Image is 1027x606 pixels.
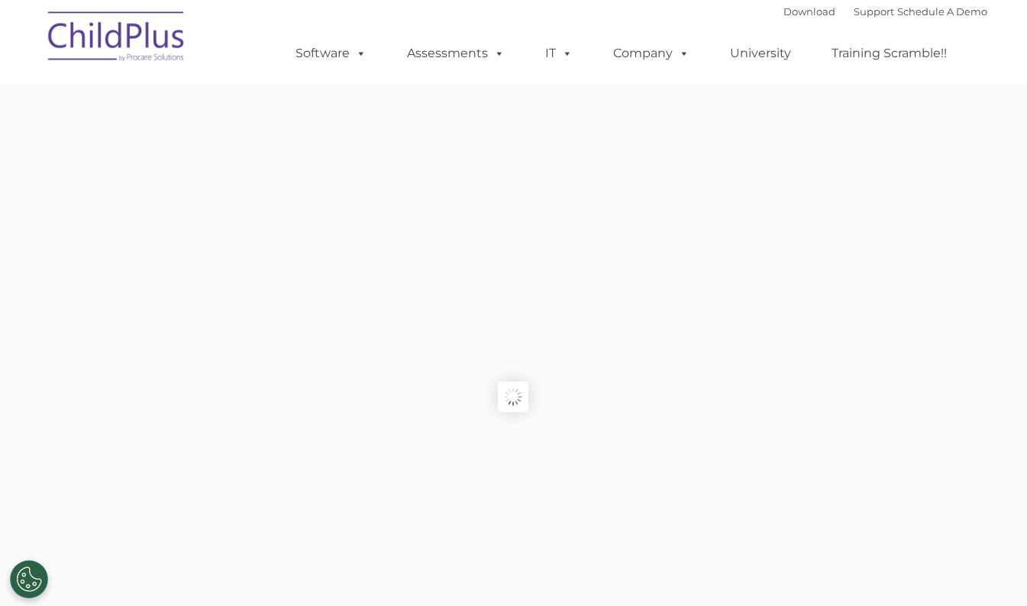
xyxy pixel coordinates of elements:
a: Assessments [392,38,520,69]
a: Training Scramble!! [816,38,962,69]
a: IT [530,38,588,69]
a: Download [783,5,835,18]
a: Company [598,38,705,69]
font: | [783,5,987,18]
a: University [715,38,806,69]
a: Schedule A Demo [897,5,987,18]
a: Support [854,5,894,18]
a: Software [280,38,382,69]
button: Cookies Settings [10,560,48,598]
img: ChildPlus by Procare Solutions [40,1,193,77]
